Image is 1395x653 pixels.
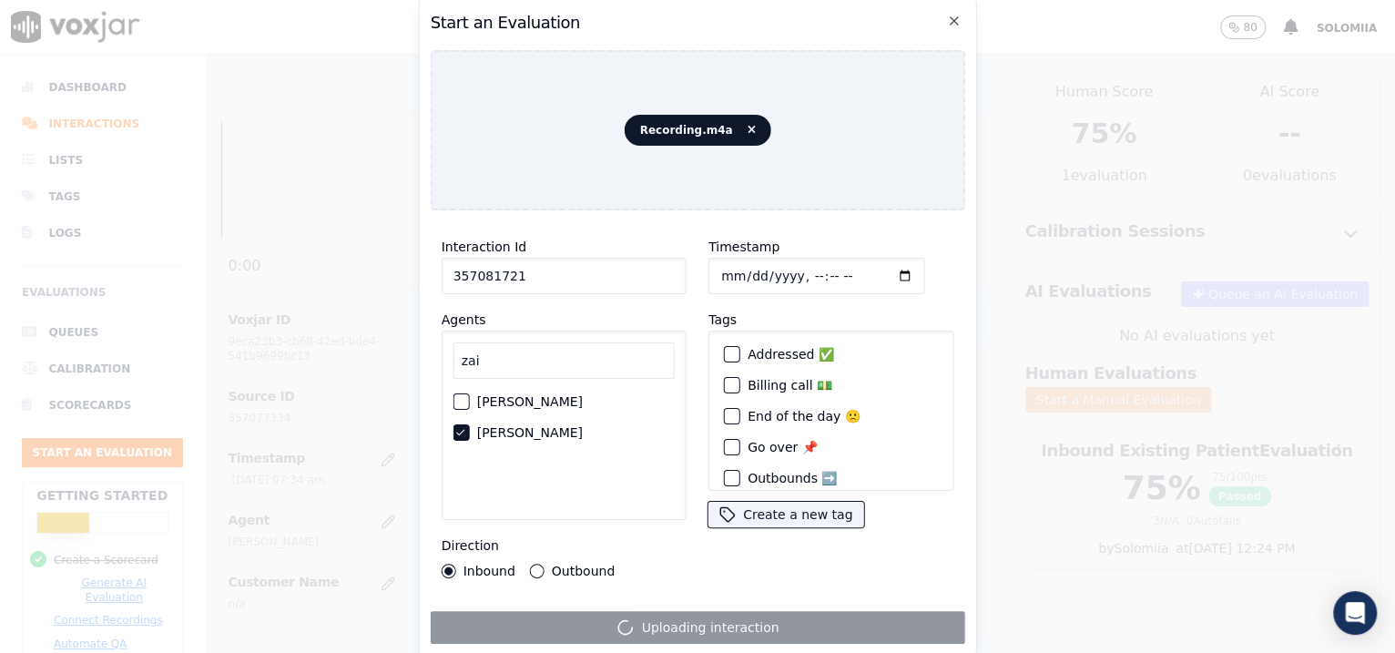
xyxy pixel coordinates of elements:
[748,379,832,392] label: Billing call 💵
[477,395,583,408] label: [PERSON_NAME]
[552,565,615,577] label: Outbound
[442,258,687,294] input: reference id, file name, etc
[1333,591,1377,635] div: Open Intercom Messenger
[431,10,965,36] h2: Start an Evaluation
[708,502,863,527] button: Create a new tag
[442,538,499,553] label: Direction
[624,115,770,146] span: Recording.m4a
[748,472,837,485] label: Outbounds ➡️
[442,240,526,254] label: Interaction Id
[748,441,818,454] label: Go over 📌
[477,426,583,439] label: [PERSON_NAME]
[748,410,860,423] label: End of the day 🙁
[708,312,737,327] label: Tags
[463,565,515,577] label: Inbound
[748,348,834,361] label: Addressed ✅
[442,312,486,327] label: Agents
[453,342,675,379] input: Search Agents...
[708,240,779,254] label: Timestamp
